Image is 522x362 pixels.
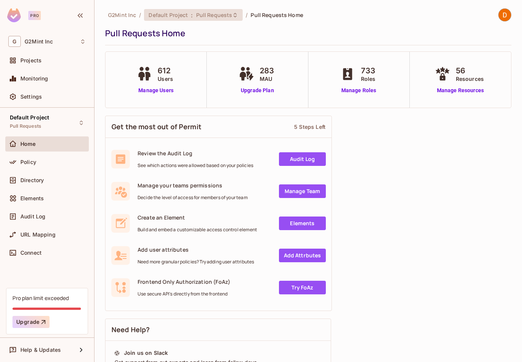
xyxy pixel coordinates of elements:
span: 612 [158,65,173,76]
span: Use secure API's directly from the frontend [138,291,230,297]
div: Join us on Slack [124,349,168,357]
span: Need more granular policies? Try adding user attributes [138,259,254,265]
a: Elements [279,217,326,230]
span: Decide the level of access for members of your team [138,195,248,201]
span: Add user attributes [138,246,254,253]
span: Help & Updates [20,347,61,353]
span: Resources [456,75,484,83]
span: URL Mapping [20,232,56,238]
li: / [139,11,141,19]
a: Manage Team [279,184,326,198]
span: 733 [361,65,376,76]
div: Pro [28,11,41,20]
button: Upgrade [12,316,50,328]
span: Elements [20,195,44,201]
span: Get the most out of Permit [112,122,201,131]
span: Need Help? [112,325,150,334]
li: / [246,11,248,19]
span: the active workspace [108,11,136,19]
img: SReyMgAAAABJRU5ErkJggg== [7,8,21,22]
span: MAU [260,75,274,83]
span: Default Project [149,11,188,19]
a: Manage Resources [433,87,488,94]
span: Home [20,141,36,147]
span: Settings [20,94,42,100]
span: See which actions were allowed based on your policies [138,162,253,169]
div: Pull Requests Home [105,28,508,39]
span: Review the Audit Log [138,150,253,157]
div: Pro plan limit exceeded [12,294,69,302]
span: Policy [20,159,36,165]
a: Upgrade Plan [237,87,278,94]
span: Build and embed a customizable access control element [138,227,257,233]
span: 56 [456,65,484,76]
a: Try FoAz [279,281,326,294]
span: Connect [20,250,42,256]
span: Create an Element [138,214,257,221]
img: Dhimitri Jorgji [499,9,511,21]
span: : [191,12,193,18]
span: Monitoring [20,76,48,82]
span: Projects [20,57,42,63]
span: Manage your teams permissions [138,182,248,189]
span: Directory [20,177,44,183]
span: 283 [260,65,274,76]
div: 5 Steps Left [294,123,325,130]
span: Pull Requests [10,123,41,129]
a: Audit Log [279,152,326,166]
span: Roles [361,75,376,83]
a: Manage Users [135,87,177,94]
span: Pull Requests [196,11,232,19]
a: Add Attrbutes [279,249,326,262]
span: Audit Log [20,213,45,220]
span: Default Project [10,114,49,121]
span: G [8,36,21,47]
span: Users [158,75,173,83]
span: Workspace: G2Mint Inc [25,39,53,45]
span: Frontend Only Authorization (FoAz) [138,278,230,285]
a: Manage Roles [338,87,379,94]
span: Pull Requests Home [251,11,303,19]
